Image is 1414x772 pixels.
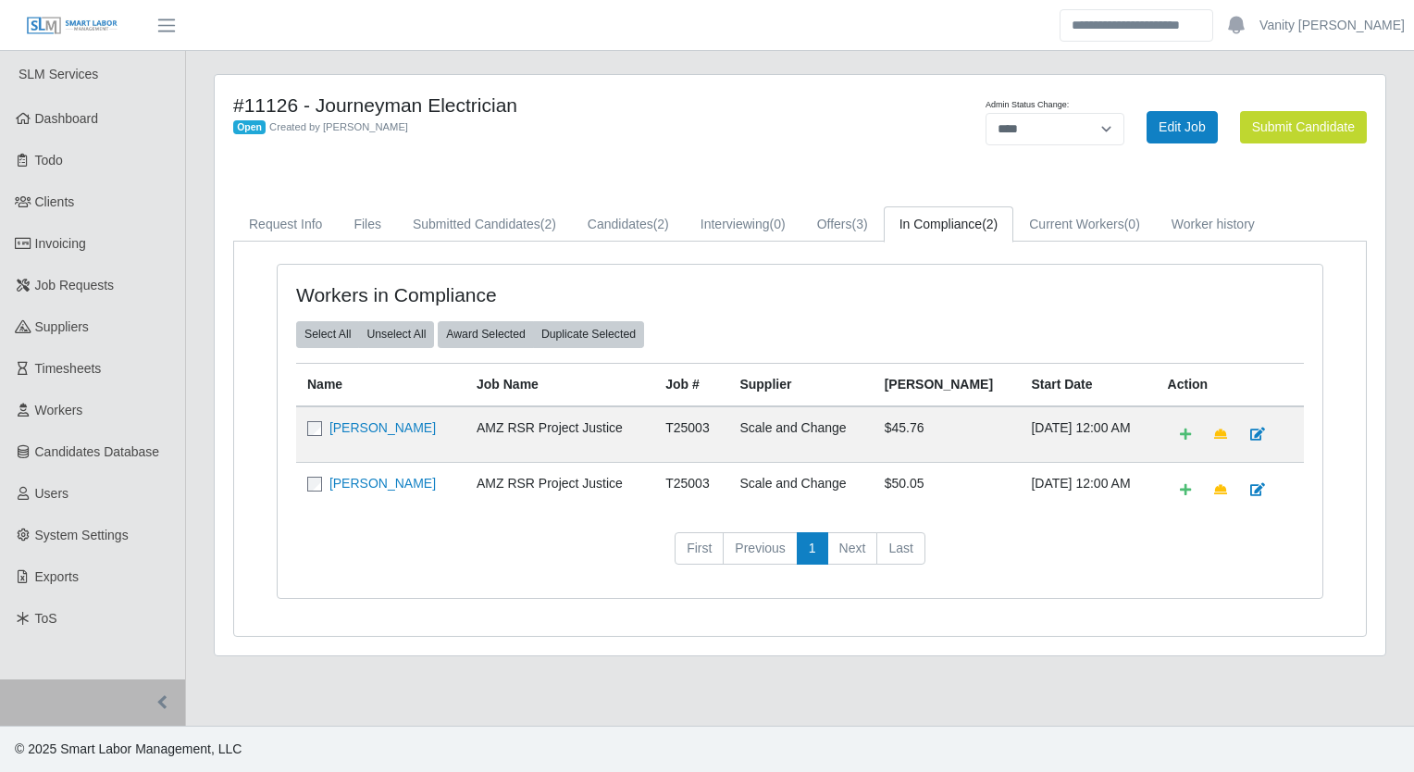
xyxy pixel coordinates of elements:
span: Job Requests [35,278,115,293]
h4: #11126 - Journeyman Electrician [233,93,883,117]
div: bulk actions [438,321,644,347]
td: AMZ RSR Project Justice [465,462,654,517]
a: Make Team Lead [1202,474,1239,506]
a: Candidates [572,206,685,243]
td: $50.05 [874,462,1021,517]
span: Invoicing [35,236,86,251]
span: Created by [PERSON_NAME] [269,121,408,132]
th: Start Date [1020,363,1156,406]
span: ToS [35,611,57,626]
th: Job Name [465,363,654,406]
a: Interviewing [685,206,801,243]
button: Award Selected [438,321,534,347]
a: Offers [801,206,884,243]
a: In Compliance [884,206,1014,243]
span: (3) [852,217,868,231]
a: [PERSON_NAME] [329,420,436,435]
h4: Workers in Compliance [296,283,700,306]
th: Action [1157,363,1304,406]
span: (2) [653,217,669,231]
a: Add Default Cost Code [1168,418,1203,451]
span: (0) [770,217,786,231]
a: Vanity [PERSON_NAME] [1259,16,1405,35]
th: Job # [654,363,728,406]
td: $45.76 [874,406,1021,463]
a: Edit Job [1147,111,1218,143]
label: Admin Status Change: [986,99,1069,112]
button: Select All [296,321,359,347]
div: bulk actions [296,321,434,347]
button: Submit Candidate [1240,111,1367,143]
td: [DATE] 12:00 AM [1020,406,1156,463]
span: (0) [1124,217,1140,231]
a: Submitted Candidates [397,206,572,243]
a: Request Info [233,206,338,243]
span: (2) [540,217,556,231]
td: Scale and Change [728,462,873,517]
span: Candidates Database [35,444,160,459]
span: Todo [35,153,63,168]
td: T25003 [654,406,728,463]
button: Duplicate Selected [533,321,644,347]
td: [DATE] 12:00 AM [1020,462,1156,517]
input: Search [1060,9,1213,42]
a: Files [338,206,397,243]
span: Exports [35,569,79,584]
span: SLM Services [19,67,98,81]
button: Unselect All [358,321,434,347]
span: System Settings [35,528,129,542]
th: [PERSON_NAME] [874,363,1021,406]
a: Make Team Lead [1202,418,1239,451]
span: Dashboard [35,111,99,126]
nav: pagination [296,532,1304,580]
span: Timesheets [35,361,102,376]
a: Add Default Cost Code [1168,474,1203,506]
span: Workers [35,403,83,417]
span: Open [233,120,266,135]
a: [PERSON_NAME] [329,476,436,491]
span: Clients [35,194,75,209]
span: Users [35,486,69,501]
td: Scale and Change [728,406,873,463]
a: Current Workers [1013,206,1156,243]
th: Supplier [728,363,873,406]
span: Suppliers [35,319,89,334]
td: AMZ RSR Project Justice [465,406,654,463]
td: T25003 [654,462,728,517]
a: 1 [797,532,828,566]
a: Worker history [1156,206,1271,243]
span: (2) [982,217,998,231]
th: Name [296,363,465,406]
img: SLM Logo [26,16,118,36]
span: © 2025 Smart Labor Management, LLC [15,741,242,756]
